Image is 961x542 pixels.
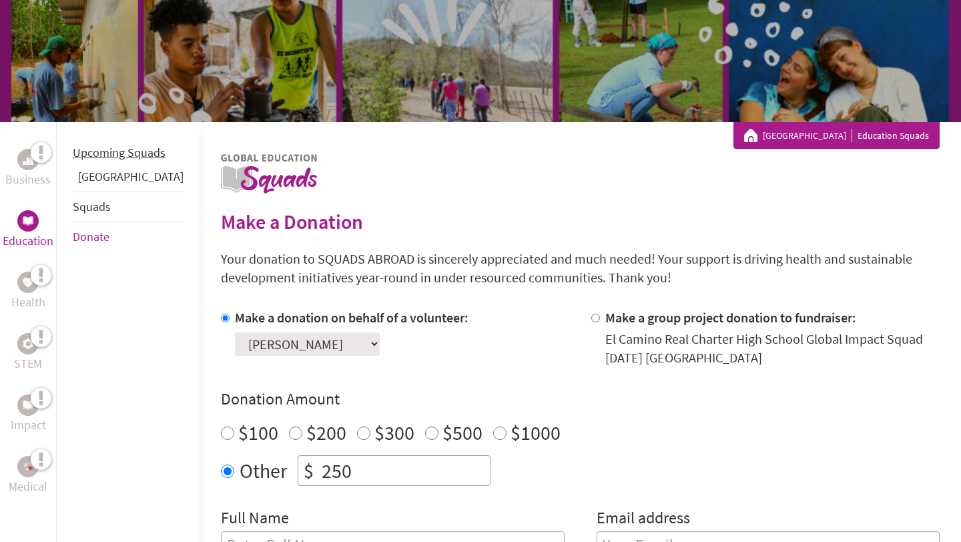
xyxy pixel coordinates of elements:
[11,416,46,435] p: Impact
[73,192,184,222] li: Squads
[17,456,39,477] div: Medical
[17,333,39,354] div: STEM
[14,333,42,373] a: STEMSTEM
[3,210,53,250] a: EducationEducation
[597,507,690,531] label: Email address
[221,210,940,234] h2: Make a Donation
[73,229,109,244] a: Donate
[235,309,468,326] label: Make a donation on behalf of a volunteer:
[23,400,33,410] img: Impact
[5,149,51,189] a: BusinessBusiness
[17,210,39,232] div: Education
[78,169,184,184] a: [GEOGRAPHIC_DATA]
[17,149,39,170] div: Business
[442,420,483,445] label: $500
[23,338,33,349] img: STEM
[605,330,940,367] div: El Camino Real Charter High School Global Impact Squad [DATE] [GEOGRAPHIC_DATA]
[14,354,42,373] p: STEM
[298,456,319,485] div: $
[605,309,856,326] label: Make a group project donation to fundraiser:
[763,129,852,142] a: [GEOGRAPHIC_DATA]
[3,232,53,250] p: Education
[23,278,33,286] img: Health
[221,388,940,410] h4: Donation Amount
[5,170,51,189] p: Business
[240,455,287,486] label: Other
[73,222,184,252] li: Donate
[221,250,940,287] p: Your donation to SQUADS ABROAD is sincerely appreciated and much needed! Your support is driving ...
[306,420,346,445] label: $200
[9,477,47,496] p: Medical
[73,145,166,160] a: Upcoming Squads
[744,129,929,142] div: Education Squads
[17,272,39,293] div: Health
[221,507,289,531] label: Full Name
[374,420,414,445] label: $300
[23,154,33,165] img: Business
[73,138,184,168] li: Upcoming Squads
[9,456,47,496] a: MedicalMedical
[17,394,39,416] div: Impact
[73,199,111,214] a: Squads
[11,272,45,312] a: HealthHealth
[23,216,33,226] img: Education
[238,420,278,445] label: $100
[511,420,561,445] label: $1000
[23,461,33,472] img: Medical
[73,168,184,192] li: Belize
[11,394,46,435] a: ImpactImpact
[221,154,317,194] img: logo-education.png
[319,456,490,485] input: Enter Amount
[11,293,45,312] p: Health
